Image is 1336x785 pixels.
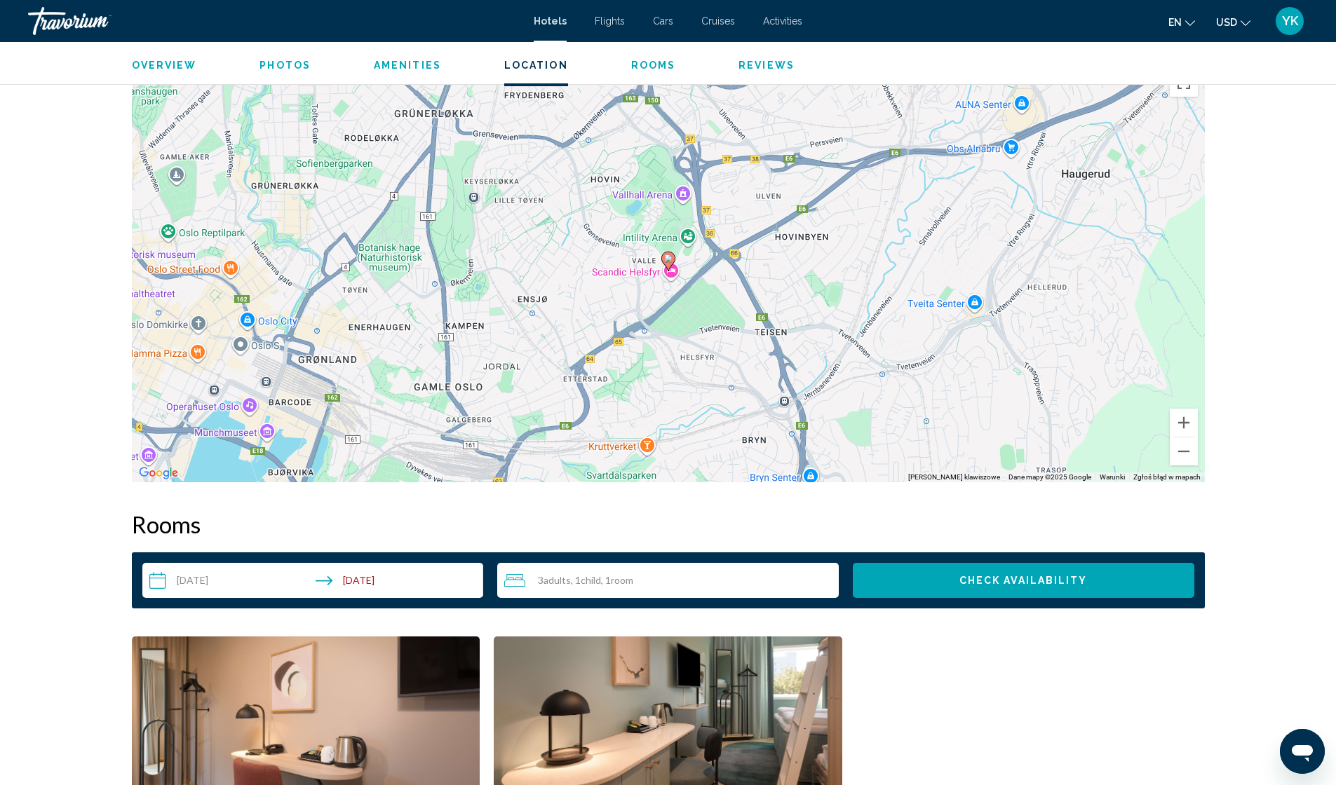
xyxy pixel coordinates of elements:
span: Amenities [374,60,441,71]
a: Pokaż ten obszar w Mapach Google (otwiera się w nowym oknie) [135,464,182,482]
button: Rooms [631,59,676,71]
span: , 1 [601,575,633,586]
a: Cruises [701,15,735,27]
span: Photos [259,60,311,71]
button: Pomniejsz [1170,437,1198,465]
h2: Rooms [132,510,1205,538]
span: YK [1282,14,1298,28]
a: Warunki [1100,473,1125,481]
a: Hotels [534,15,567,27]
span: Reviews [738,60,795,71]
button: Change language [1168,12,1195,32]
span: USD [1216,17,1237,28]
button: Powiększ [1170,409,1198,437]
span: Location [504,60,568,71]
span: , 1 [571,575,601,586]
button: Check Availability [853,563,1194,598]
button: User Menu [1271,6,1308,36]
span: Overview [132,60,197,71]
span: Child [581,574,601,586]
img: Google [135,464,182,482]
span: Dane mapy ©2025 Google [1008,473,1091,481]
a: Travorium [28,7,520,35]
button: Overview [132,59,197,71]
a: Flights [595,15,625,27]
span: Check Availability [959,575,1088,587]
a: Activities [763,15,802,27]
span: Room [611,574,633,586]
span: 3 [538,575,571,586]
a: Cars [653,15,673,27]
span: en [1168,17,1182,28]
button: Reviews [738,59,795,71]
button: Amenities [374,59,441,71]
button: Location [504,59,568,71]
button: Check-in date: Aug 28, 2025 Check-out date: Aug 30, 2025 [142,563,484,598]
a: Zgłoś błąd w mapach [1133,473,1201,481]
button: Skróty klawiszowe [908,472,1000,482]
button: Travelers: 3 adults, 1 child [497,563,839,598]
button: Photos [259,59,311,71]
div: Search widget [142,563,1194,598]
span: Adults [544,574,571,586]
span: Rooms [631,60,676,71]
button: Change currency [1216,12,1250,32]
iframe: Przycisk umożliwiający otwarcie okna komunikatora [1280,729,1325,774]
